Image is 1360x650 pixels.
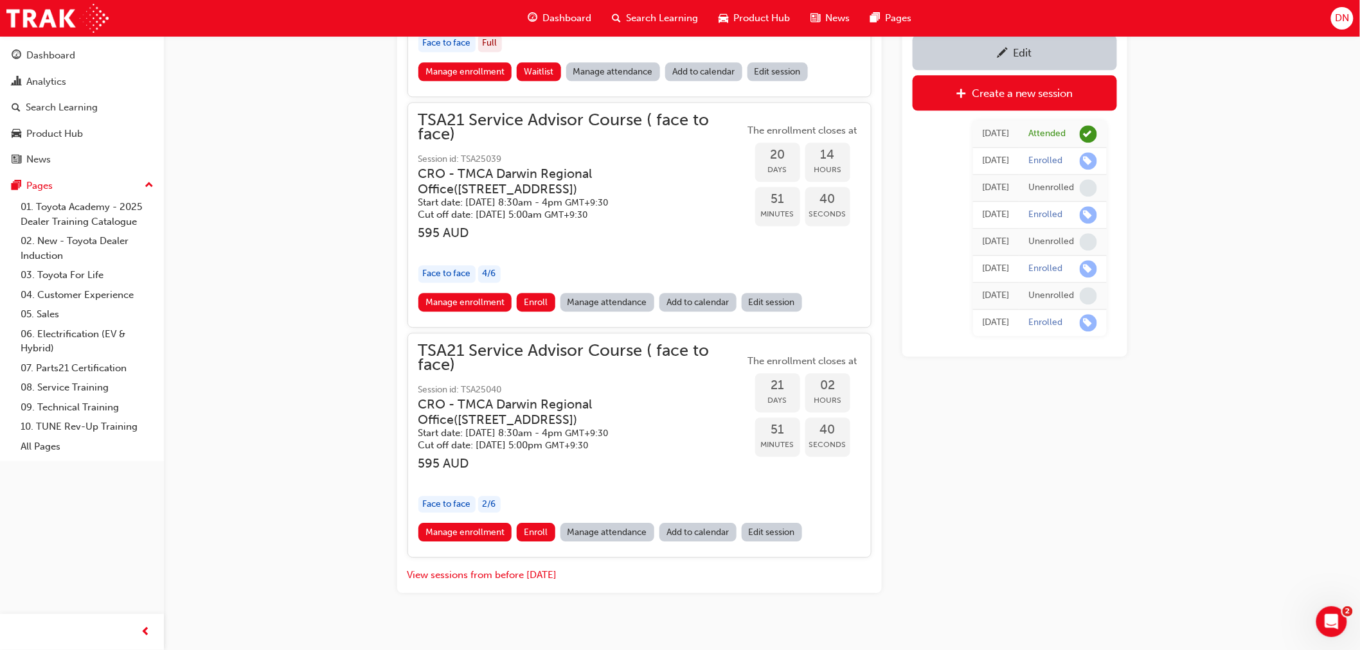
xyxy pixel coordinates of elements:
div: Wed Jan 29 2025 16:10:40 GMT+1030 (Australian Central Daylight Time) [983,180,1010,195]
span: 51 [755,423,800,437]
span: guage-icon [12,50,21,62]
div: Mon Jun 23 2025 15:30:20 GMT+0930 (Australian Central Standard Time) [983,154,1010,168]
a: Manage attendance [560,293,655,312]
a: 02. New - Toyota Dealer Induction [15,231,159,265]
span: car-icon [12,128,21,140]
div: News [26,152,51,167]
span: 2 [1343,606,1353,617]
a: 09. Technical Training [15,398,159,417]
div: Edit [1014,46,1032,59]
div: 2 / 6 [478,496,501,513]
div: Enrolled [1029,317,1063,329]
span: car-icon [719,10,729,26]
div: Search Learning [26,100,98,115]
a: 07. Parts21 Certification [15,358,159,378]
span: search-icon [613,10,622,26]
div: Tue Sep 03 2024 15:33:15 GMT+0930 (Australian Central Standard Time) [983,261,1010,276]
h3: CRO - TMCA Darwin Regional Office ( [STREET_ADDRESS] ) [418,166,724,197]
a: 06. Electrification (EV & Hybrid) [15,324,159,358]
span: Enroll [524,297,548,308]
button: TSA21 Service Advisor Course ( face to face)Session id: TSA25040CRO - TMCA Darwin Regional Office... [418,344,861,547]
div: Product Hub [26,127,83,141]
span: learningRecordVerb_NONE-icon [1080,287,1097,304]
span: Pages [886,11,912,26]
span: Product Hub [734,11,791,26]
a: Manage enrollment [418,293,512,312]
div: Attended [1029,128,1066,140]
a: Edit session [747,62,809,81]
span: Search Learning [627,11,699,26]
span: learningRecordVerb_NONE-icon [1080,233,1097,250]
span: 40 [805,192,850,207]
span: Minutes [755,437,800,452]
div: Tue Sep 03 2024 15:33:28 GMT+0930 (Australian Central Standard Time) [983,234,1010,249]
span: 40 [805,423,850,437]
div: Face to face [418,35,476,52]
div: Wed Aug 07 2024 08:41:16 GMT+0930 (Australian Central Standard Time) [983,288,1010,303]
div: Face to face [418,496,476,513]
span: learningRecordVerb_ATTEND-icon [1080,125,1097,143]
div: Face to face [418,265,476,283]
a: 08. Service Training [15,378,159,398]
button: View sessions from before [DATE] [407,568,557,583]
span: news-icon [12,154,21,166]
h5: Cut off date: [DATE] 5:00am [418,209,724,221]
h5: Cut off date: [DATE] 5:00pm [418,439,724,452]
span: 21 [755,378,800,393]
div: 4 / 6 [478,265,501,283]
span: learningRecordVerb_ENROLL-icon [1080,314,1097,331]
span: prev-icon [141,624,151,640]
span: Enroll [524,527,548,538]
div: Unenrolled [1029,236,1075,248]
a: news-iconNews [801,5,861,31]
a: Create a new session [913,75,1117,110]
a: Manage attendance [566,62,661,81]
span: 14 [805,148,850,162]
span: News [826,11,850,26]
a: 05. Sales [15,304,159,324]
a: pages-iconPages [861,5,922,31]
span: news-icon [811,10,821,26]
a: Edit session [742,523,803,541]
a: 04. Customer Experience [15,285,159,305]
iframe: Intercom live chat [1316,606,1347,637]
a: Analytics [5,70,159,94]
a: 03. Toyota For Life [15,265,159,285]
span: 20 [755,148,800,162]
div: Enrolled [1029,155,1063,167]
div: Unenrolled [1029,182,1075,194]
span: learningRecordVerb_ENROLL-icon [1080,260,1097,277]
button: Pages [5,174,159,198]
span: Hours [805,393,850,408]
span: Days [755,162,800,177]
span: TSA21 Service Advisor Course ( face to face) [418,344,745,373]
button: DN [1331,7,1354,30]
span: Dashboard [543,11,592,26]
div: Pages [26,179,53,193]
div: Enrolled [1029,209,1063,221]
a: 10. TUNE Rev-Up Training [15,417,159,437]
span: Australian Central Standard Time GMT+9:30 [566,197,609,208]
a: search-iconSearch Learning [602,5,709,31]
a: Edit session [742,293,803,312]
span: up-icon [145,177,154,194]
h3: 595 AUD [418,225,745,240]
span: DN [1335,11,1349,26]
a: Dashboard [5,44,159,67]
button: Enroll [517,523,555,541]
a: Manage enrollment [418,523,512,541]
a: 01. Toyota Academy - 2025 Dealer Training Catalogue [15,197,159,231]
span: Seconds [805,207,850,222]
div: Wed Jan 29 2025 16:10:25 GMT+1030 (Australian Central Daylight Time) [983,207,1010,222]
h5: Start date: [DATE] 8:30am - 4pm [418,197,724,209]
span: pages-icon [12,180,21,192]
a: Edit [913,35,1117,70]
a: Manage attendance [560,523,655,541]
span: Session id: TSA25039 [418,152,745,167]
a: Add to calendar [659,523,737,541]
span: TSA21 Service Advisor Course ( face to face) [418,113,745,142]
span: 02 [805,378,850,393]
div: Create a new session [972,87,1073,100]
a: Manage enrollment [418,62,512,81]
